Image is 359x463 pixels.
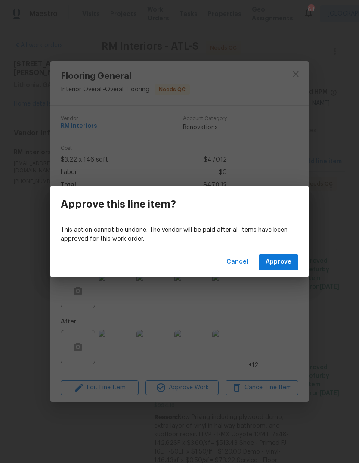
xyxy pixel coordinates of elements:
[226,257,248,267] span: Cancel
[61,226,298,244] p: This action cannot be undone. The vendor will be paid after all items have been approved for this...
[223,254,252,270] button: Cancel
[266,257,291,267] span: Approve
[61,198,176,210] h3: Approve this line item?
[259,254,298,270] button: Approve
